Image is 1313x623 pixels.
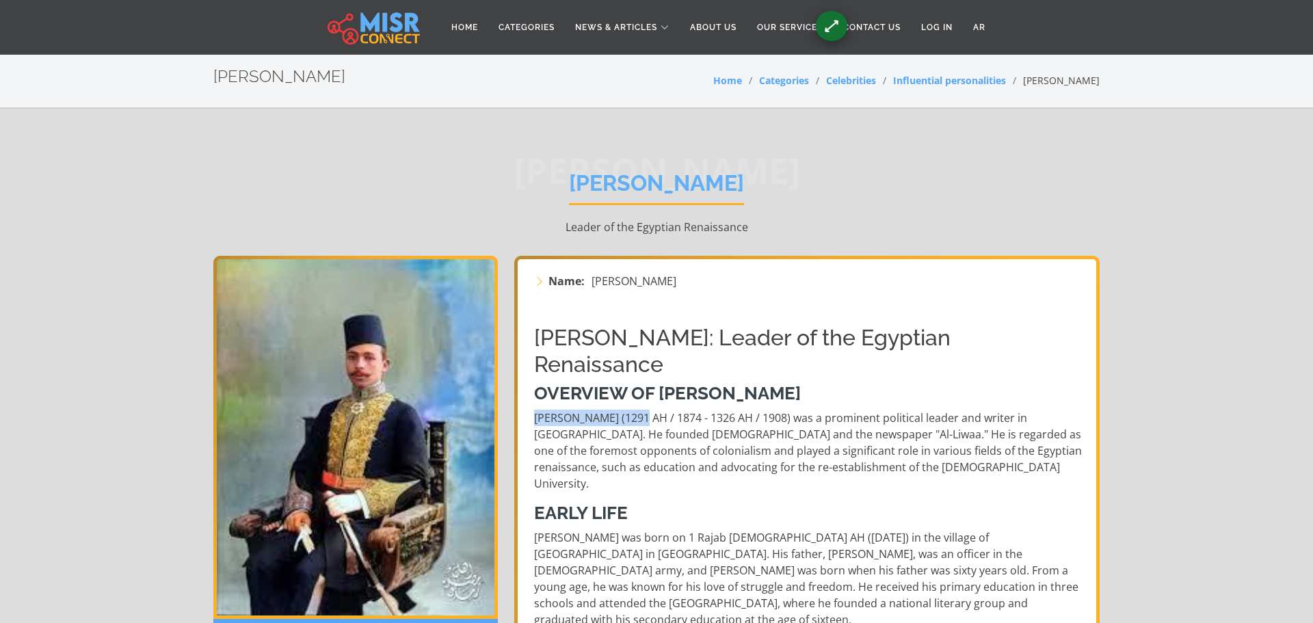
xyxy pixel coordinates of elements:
[213,256,498,619] img: Mustafa Kamel Pasha
[575,21,657,34] span: News & Articles
[328,10,419,44] img: main.misr_connect
[833,14,911,40] a: Contact Us
[680,14,747,40] a: About Us
[565,14,680,40] a: News & Articles
[534,325,1083,377] h2: [PERSON_NAME]: Leader of the Egyptian Renaissance
[534,383,1083,404] h3: Overview of [PERSON_NAME]
[747,14,833,40] a: Our Services
[759,74,809,87] a: Categories
[488,14,565,40] a: Categories
[569,170,744,205] h1: [PERSON_NAME]
[826,74,876,87] a: Celebrities
[534,503,1083,524] h3: Early Life
[441,14,488,40] a: Home
[213,67,345,87] h2: [PERSON_NAME]
[548,273,585,289] strong: Name:
[213,219,1100,235] p: Leader of the Egyptian Renaissance
[534,410,1083,492] p: [PERSON_NAME] (1291 AH / 1874 - 1326 AH / 1908) was a prominent political leader and writer in [G...
[963,14,996,40] a: AR
[1006,73,1100,88] li: [PERSON_NAME]
[911,14,963,40] a: Log in
[592,273,676,289] span: [PERSON_NAME]
[893,74,1006,87] a: Influential personalities
[819,13,844,38] div: ⟷
[713,74,742,87] a: Home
